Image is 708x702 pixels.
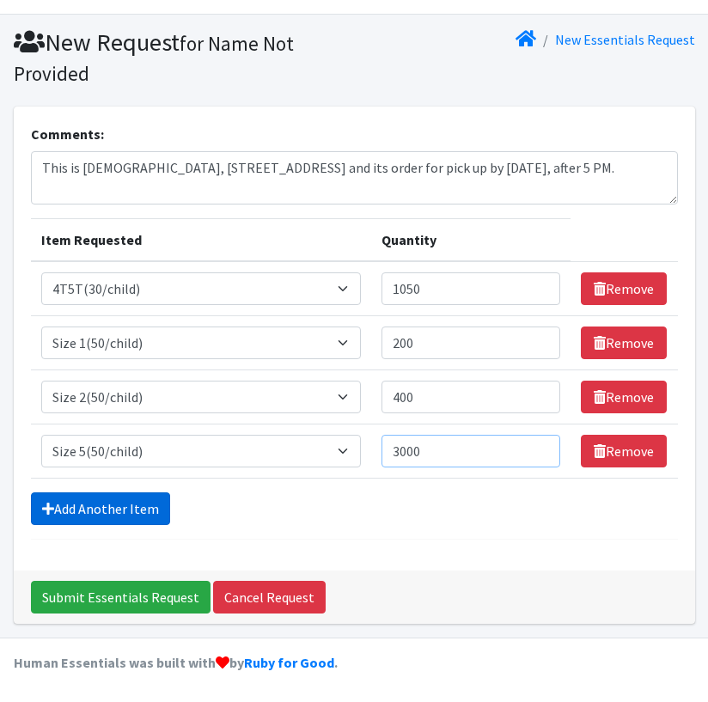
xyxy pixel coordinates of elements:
[555,31,695,48] a: New Essentials Request
[371,219,571,262] th: Quantity
[581,435,667,467] a: Remove
[581,327,667,359] a: Remove
[213,581,326,613] a: Cancel Request
[244,654,334,671] a: Ruby for Good
[14,654,338,671] strong: Human Essentials was built with by .
[31,492,170,525] a: Add Another Item
[31,124,104,144] label: Comments:
[31,581,211,613] input: Submit Essentials Request
[581,381,667,413] a: Remove
[31,219,371,262] th: Item Requested
[14,31,294,86] small: for Name Not Provided
[581,272,667,305] a: Remove
[14,27,348,87] h1: New Request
